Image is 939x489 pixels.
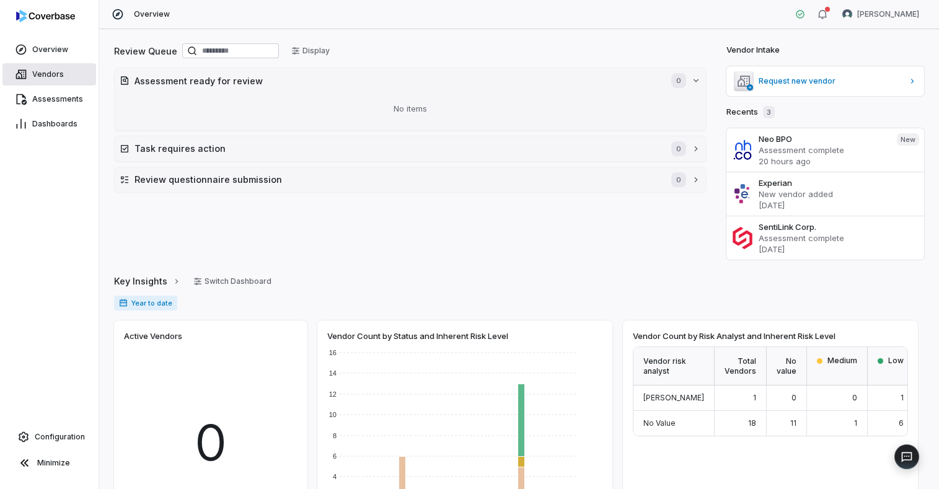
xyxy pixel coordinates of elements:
a: Overview [2,38,96,61]
button: Key Insights [110,268,185,294]
button: Display [284,42,337,60]
h2: Recents [726,106,775,118]
div: Vendor risk analyst [633,347,715,385]
span: 0 [195,405,227,480]
svg: Date range for report [119,299,128,307]
a: Request new vendor [726,66,924,96]
span: New [897,133,919,146]
text: 12 [329,390,337,398]
div: No items [120,93,701,125]
span: Key Insights [114,275,167,288]
p: 20 hours ago [759,156,887,167]
text: 8 [333,432,337,439]
button: Review questionnaire submission0 [115,167,706,192]
h2: Task requires action [134,142,659,155]
span: [PERSON_NAME] [643,393,704,402]
h2: Review questionnaire submission [134,173,659,186]
span: 0 [671,141,686,156]
span: Medium [827,356,857,366]
span: Request new vendor [759,76,903,86]
span: 0 [791,393,796,402]
span: Low [888,356,904,366]
text: 4 [333,473,337,480]
span: 6 [899,418,904,428]
button: Task requires action0 [115,136,706,161]
text: 14 [329,369,337,377]
span: Overview [134,9,170,19]
a: Configuration [5,426,94,448]
button: Switch Dashboard [186,272,279,291]
a: SentiLink Corp.Assessment complete[DATE] [726,216,924,260]
h2: Vendor Intake [726,44,780,56]
span: Configuration [35,432,85,442]
span: [PERSON_NAME] [857,9,919,19]
a: Vendors [2,63,96,86]
a: Dashboards [2,113,96,135]
span: 1 [901,393,904,402]
button: Minimize [5,451,94,475]
h2: Review Queue [114,45,177,58]
h3: Experian [759,177,919,188]
text: 10 [329,411,337,418]
span: Assessments [32,94,83,104]
span: 1 [854,418,857,428]
img: logo-D7KZi-bG.svg [16,10,75,22]
h3: SentiLink Corp. [759,221,919,232]
a: Assessments [2,88,96,110]
h3: Neo BPO [759,133,887,144]
text: 16 [329,349,337,356]
span: Active Vendors [124,330,182,341]
p: [DATE] [759,244,919,255]
p: Assessment complete [759,144,887,156]
span: Year to date [114,296,177,311]
text: 6 [333,452,337,460]
span: 11 [790,418,796,428]
a: Key Insights [114,268,181,294]
div: Total Vendors [715,347,767,385]
span: 18 [748,418,756,428]
span: 1 [753,393,756,402]
img: Hannah Fozard avatar [842,9,852,19]
span: Overview [32,45,68,55]
span: No Value [643,418,676,428]
span: Dashboards [32,119,77,129]
h2: Assessment ready for review [134,74,659,87]
div: No value [767,347,807,385]
button: Hannah Fozard avatar[PERSON_NAME] [835,5,927,24]
span: 3 [763,106,775,118]
p: Assessment complete [759,232,919,244]
span: Vendor Count by Status and Inherent Risk Level [327,330,508,341]
span: Minimize [37,458,70,468]
a: Neo BPOAssessment complete20 hours agoNew [726,128,924,172]
span: Vendors [32,69,64,79]
span: Vendor Count by Risk Analyst and Inherent Risk Level [633,330,835,341]
span: 0 [671,73,686,88]
span: 0 [671,172,686,187]
p: New vendor added [759,188,919,200]
a: ExperianNew vendor added[DATE] [726,172,924,216]
p: [DATE] [759,200,919,211]
span: 0 [852,393,857,402]
button: Assessment ready for review0 [115,68,706,93]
